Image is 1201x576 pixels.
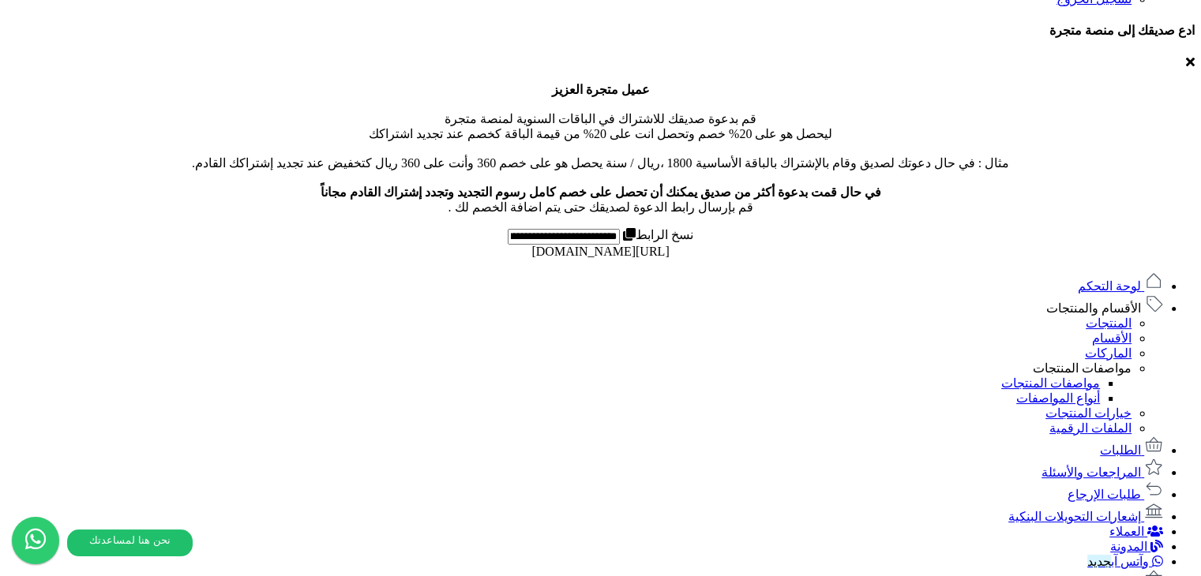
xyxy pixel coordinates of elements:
[1016,391,1100,405] a: أنواع المواصفات
[6,82,1195,215] p: قم بدعوة صديقك للاشتراك في الباقات السنوية لمنصة متجرة ليحصل هو على 20% خصم وتحصل انت على 20% من ...
[1008,510,1141,523] span: إشعارات التحويلات البنكية
[1100,443,1163,457] a: الطلبات
[1110,540,1147,553] span: المدونة
[1087,555,1111,568] span: جديد
[1078,279,1141,293] span: لوحة التحكم
[1087,555,1163,568] a: وآتس آبجديد
[1109,525,1144,538] span: العملاء
[1068,488,1141,501] span: طلبات الإرجاع
[1041,466,1163,479] a: المراجعات والأسئلة
[1001,376,1100,390] a: مواصفات المنتجات
[1092,331,1132,345] a: الأقسام
[1085,346,1132,360] a: الماركات
[321,185,881,199] b: في حال قمت بدعوة أكثر من صديق يمكنك أن تحصل على خصم كامل رسوم التجديد وتجدد إشتراك القادم مجاناً
[6,245,1195,259] div: [URL][DOMAIN_NAME]
[1100,443,1141,457] span: الطلبات
[1045,406,1132,420] a: خيارات المنتجات
[1109,525,1163,538] a: العملاء
[1049,421,1132,435] a: الملفات الرقمية
[1041,466,1141,479] span: المراجعات والأسئلة
[1087,555,1149,568] span: وآتس آب
[1008,510,1163,523] a: إشعارات التحويلات البنكية
[6,23,1195,38] h4: ادع صديقك إلى منصة متجرة
[1086,316,1132,330] a: المنتجات
[1078,279,1163,293] a: لوحة التحكم
[1033,361,1132,375] a: مواصفات المنتجات
[620,228,693,241] label: نسخ الرابط
[552,83,650,96] b: عميل متجرة العزيز
[1046,301,1141,315] span: الأقسام والمنتجات
[1068,488,1163,501] a: طلبات الإرجاع
[1110,540,1163,553] a: المدونة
